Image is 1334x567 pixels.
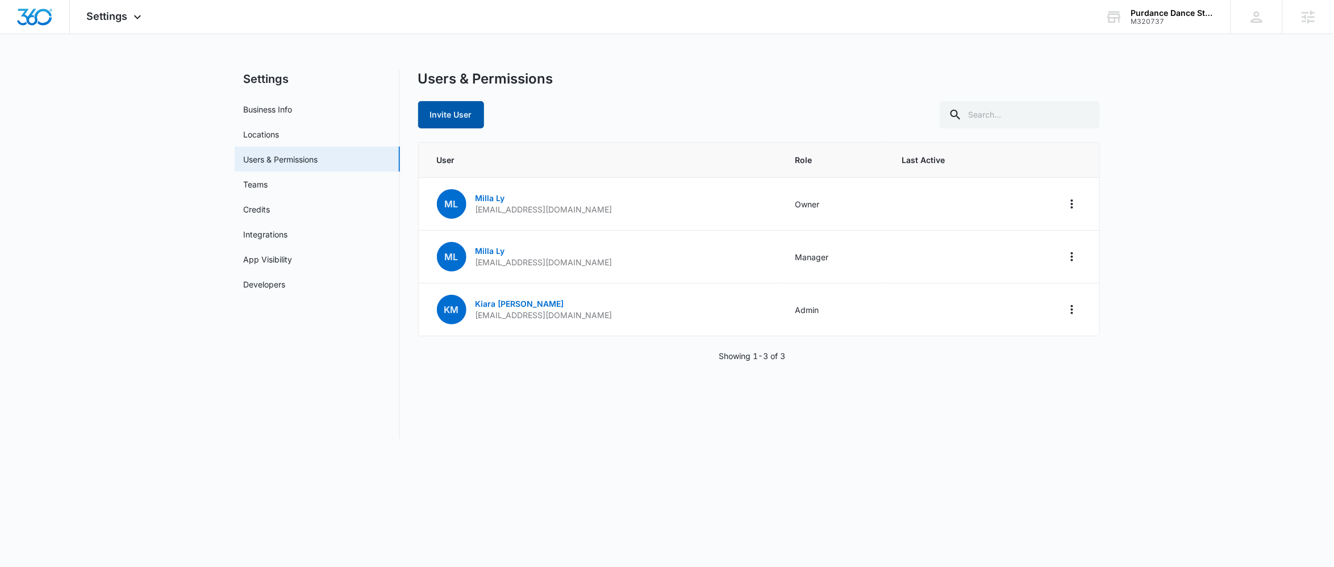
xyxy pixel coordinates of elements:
span: Role [795,154,874,166]
a: ML [437,199,466,209]
p: [EMAIL_ADDRESS][DOMAIN_NAME] [476,257,612,268]
a: Teams [244,178,268,190]
span: ML [437,242,466,272]
p: Showing 1-3 of 3 [719,350,785,362]
span: User [437,154,768,166]
h1: Users & Permissions [418,70,553,87]
input: Search... [940,101,1100,128]
button: Actions [1063,301,1081,319]
h2: Settings [235,70,400,87]
a: Credits [244,203,270,215]
button: Actions [1063,195,1081,213]
div: account id [1131,18,1214,26]
a: App Visibility [244,253,293,265]
a: Developers [244,278,286,290]
a: Milla Ly [476,246,505,256]
div: account name [1131,9,1214,18]
span: Settings [87,10,128,22]
a: Integrations [244,228,288,240]
span: ML [437,189,466,219]
td: Owner [782,178,888,231]
td: Manager [782,231,888,283]
a: KM [437,305,466,315]
a: Invite User [418,110,484,119]
a: ML [437,252,466,262]
a: Users & Permissions [244,153,318,165]
p: [EMAIL_ADDRESS][DOMAIN_NAME] [476,310,612,321]
a: Milla Ly [476,193,505,203]
a: Business Info [244,103,293,115]
a: Locations [244,128,280,140]
span: KM [437,295,466,324]
button: Actions [1063,248,1081,266]
td: Admin [782,283,888,336]
a: Kiara [PERSON_NAME] [476,299,564,308]
span: Last Active [902,154,998,166]
p: [EMAIL_ADDRESS][DOMAIN_NAME] [476,204,612,215]
button: Invite User [418,101,484,128]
